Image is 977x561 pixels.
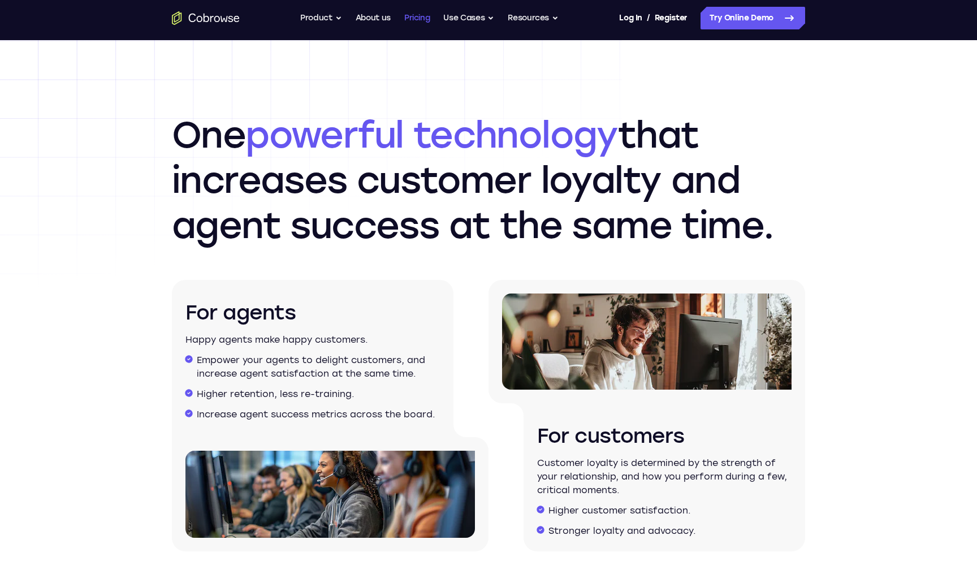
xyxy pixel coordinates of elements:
a: About us [356,7,391,29]
a: Register [655,7,688,29]
li: Higher customer satisfaction. [548,504,792,517]
img: Customer support agents with headsets working on computers [185,451,475,538]
li: Increase agent success metrics across the board. [197,408,440,421]
button: Use Cases [443,7,494,29]
button: Resources [508,7,559,29]
p: Customer loyalty is determined by the strength of your relationship, and how you perform during a... [537,456,792,497]
li: Empower your agents to delight customers, and increase agent satisfaction at the same time. [197,353,440,381]
span: / [647,11,650,25]
h2: One that increases customer loyalty and agent success at the same time. [172,113,805,248]
a: Pricing [404,7,430,29]
h3: For agents [185,299,440,326]
button: Product [300,7,342,29]
a: Try Online Demo [701,7,805,29]
a: Log In [619,7,642,29]
img: A person working on a computer [502,294,792,390]
p: Happy agents make happy customers. [185,333,440,347]
li: Stronger loyalty and advocacy. [548,524,792,538]
li: Higher retention, less re-training. [197,387,440,401]
a: Go to the home page [172,11,240,25]
h3: For customers [537,422,792,450]
span: powerful technology [245,113,618,157]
